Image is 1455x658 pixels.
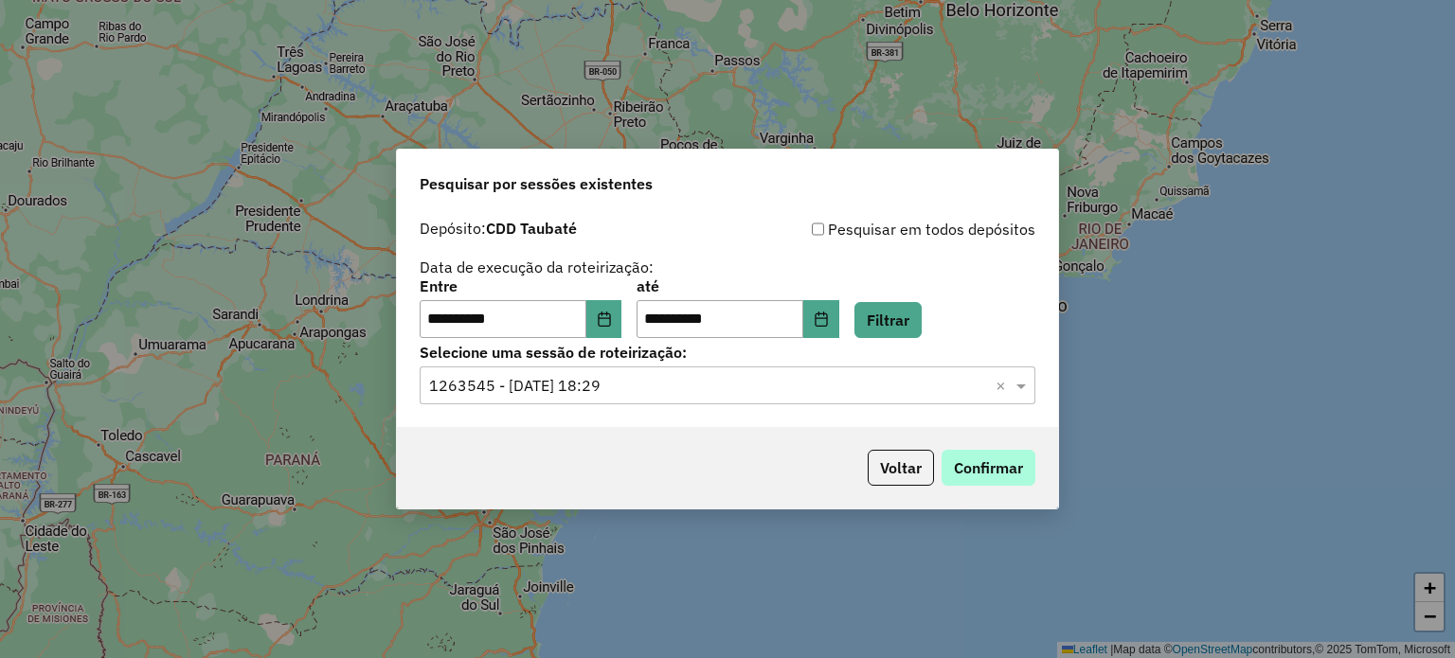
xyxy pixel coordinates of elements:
[868,450,934,486] button: Voltar
[420,341,1035,364] label: Selecione uma sessão de roteirização:
[420,256,654,278] label: Data de execução da roteirização:
[637,275,838,297] label: até
[586,300,622,338] button: Choose Date
[420,172,653,195] span: Pesquisar por sessões existentes
[420,275,621,297] label: Entre
[486,219,577,238] strong: CDD Taubaté
[727,218,1035,240] div: Pesquisar em todos depósitos
[420,217,577,240] label: Depósito:
[854,302,922,338] button: Filtrar
[803,300,839,338] button: Choose Date
[996,374,1012,397] span: Clear all
[942,450,1035,486] button: Confirmar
